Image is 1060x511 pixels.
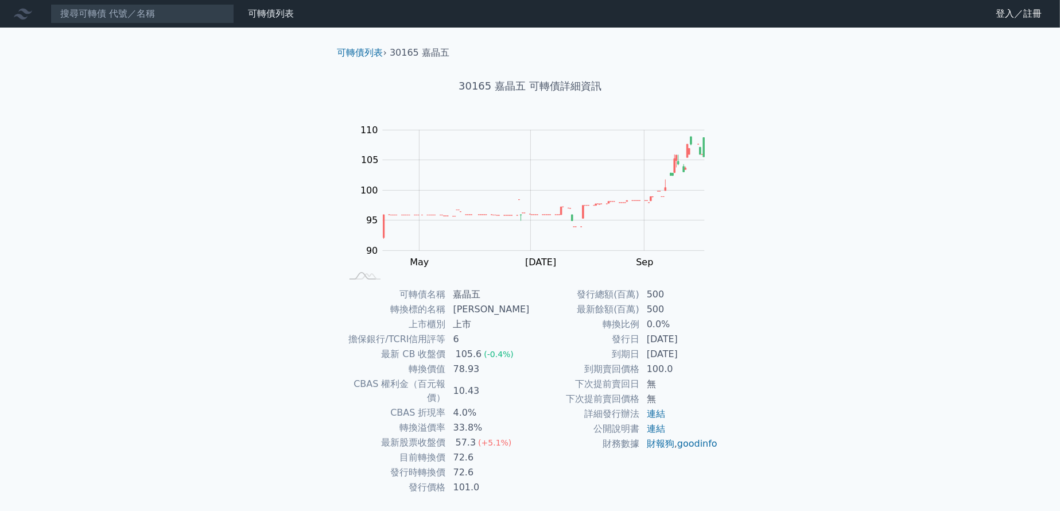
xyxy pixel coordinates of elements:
span: (+5.1%) [478,438,511,447]
tspan: [DATE] [525,257,556,268]
g: Chart [355,125,722,268]
li: 30165 嘉晶五 [390,46,449,60]
td: 10.43 [446,377,530,405]
td: 500 [640,287,719,302]
tspan: 105 [361,154,379,165]
div: 105.6 [453,347,484,361]
td: 下次提前賣回日 [530,377,640,392]
td: 最新 CB 收盤價 [342,347,446,362]
td: 最新股票收盤價 [342,435,446,450]
td: 上市櫃別 [342,317,446,332]
li: › [337,46,387,60]
td: 到期賣回價格 [530,362,640,377]
td: 無 [640,392,719,407]
tspan: 90 [366,245,378,256]
tspan: Sep [636,257,653,268]
td: 6 [446,332,530,347]
a: 財報狗 [647,438,674,449]
td: 轉換比例 [530,317,640,332]
a: 連結 [647,408,665,419]
td: 目前轉換價 [342,450,446,465]
td: 100.0 [640,362,719,377]
input: 搜尋可轉債 代號／名稱 [51,4,234,24]
tspan: 95 [366,215,378,226]
a: 可轉債列表 [337,47,383,58]
td: CBAS 權利金（百元報價） [342,377,446,405]
span: (-0.4%) [484,350,514,359]
td: 發行日 [530,332,640,347]
td: 公開說明書 [530,421,640,436]
td: 發行總額(百萬) [530,287,640,302]
td: 轉換標的名稱 [342,302,446,317]
td: 轉換價值 [342,362,446,377]
a: goodinfo [677,438,717,449]
tspan: 110 [360,125,378,136]
td: 4.0% [446,405,530,420]
td: 到期日 [530,347,640,362]
td: 轉換溢價率 [342,420,446,435]
td: 下次提前賣回價格 [530,392,640,407]
td: 0.0% [640,317,719,332]
td: 101.0 [446,480,530,495]
td: 擔保銀行/TCRI信用評等 [342,332,446,347]
td: 上市 [446,317,530,332]
td: [PERSON_NAME] [446,302,530,317]
div: 57.3 [453,436,479,450]
td: [DATE] [640,332,719,347]
td: , [640,436,719,451]
td: 發行價格 [342,480,446,495]
td: 最新餘額(百萬) [530,302,640,317]
td: 72.6 [446,450,530,465]
td: 詳細發行辦法 [530,407,640,421]
td: CBAS 折現率 [342,405,446,420]
td: 發行時轉換價 [342,465,446,480]
td: 財務數據 [530,436,640,451]
td: 78.93 [446,362,530,377]
a: 登入／註冊 [987,5,1051,23]
tspan: May [410,257,429,268]
td: 500 [640,302,719,317]
a: 可轉債列表 [248,8,294,19]
a: 連結 [647,423,665,434]
td: 可轉債名稱 [342,287,446,302]
td: 72.6 [446,465,530,480]
tspan: 100 [360,185,378,196]
h1: 30165 嘉晶五 可轉債詳細資訊 [328,78,732,94]
td: [DATE] [640,347,719,362]
td: 嘉晶五 [446,287,530,302]
td: 33.8% [446,420,530,435]
td: 無 [640,377,719,392]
